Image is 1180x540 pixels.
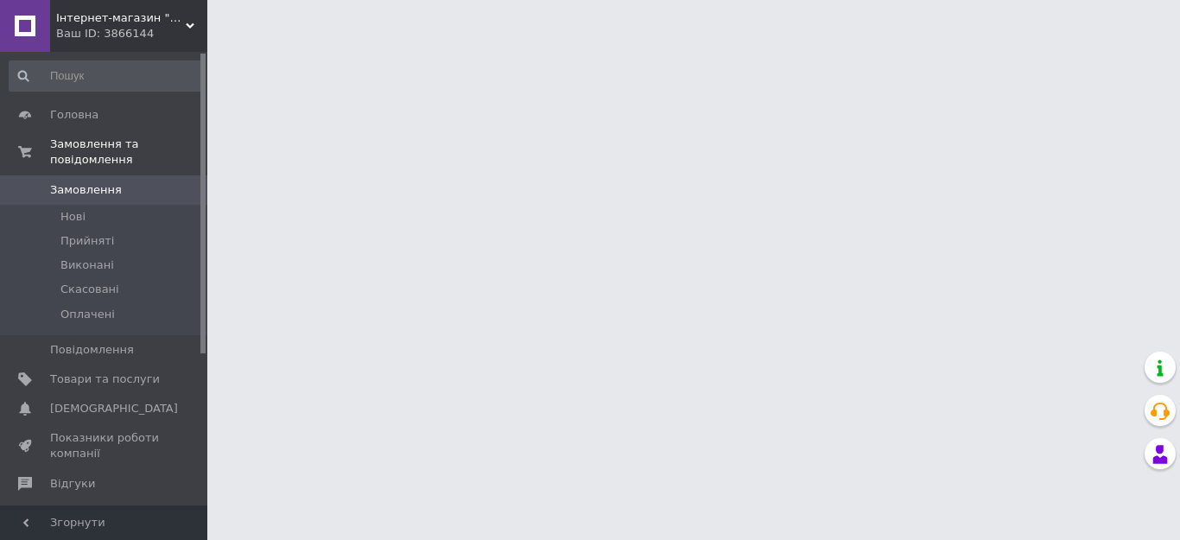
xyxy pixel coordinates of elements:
span: Оплачені [60,307,115,322]
input: Пошук [9,60,204,92]
span: Нові [60,209,86,225]
span: Прийняті [60,233,114,249]
span: Замовлення [50,182,122,198]
span: Виконані [60,257,114,273]
span: Відгуки [50,476,95,492]
div: Ваш ID: 3866144 [56,26,207,41]
span: Замовлення та повідомлення [50,137,207,168]
span: Скасовані [60,282,119,297]
span: Повідомлення [50,342,134,358]
span: Показники роботи компанії [50,430,160,461]
span: Головна [50,107,98,123]
span: [DEMOGRAPHIC_DATA] [50,401,178,416]
span: Інтернет-магазин "Сміхонька" [56,10,186,26]
span: Товари та послуги [50,372,160,387]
